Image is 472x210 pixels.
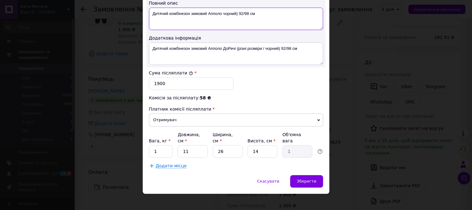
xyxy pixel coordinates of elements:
[149,107,212,112] span: Платник комісії післяплати
[149,138,171,143] label: Вага, кг
[149,42,323,65] textarea: Дитячий комбінезон зимовий Апполо ДоРечі (різні розміри / чорний) 92/98 см
[178,132,200,143] label: Довжина, см
[213,132,233,143] label: Ширина, см
[149,70,193,75] label: Сума післяплати
[156,163,187,169] span: Додати місце
[283,131,312,144] div: Об'ємна вага
[200,95,211,100] span: 58 ₴
[149,95,323,101] div: Комісія за післяплату:
[149,35,323,41] div: Додаткова інформація
[149,113,323,126] span: Отримувач
[149,7,323,30] textarea: Дитячий комбінезон зимовий Апполо чорний) 92/98 см
[248,138,276,143] label: Висота, см
[297,179,316,184] span: Зберегти
[257,179,279,184] span: Скасувати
